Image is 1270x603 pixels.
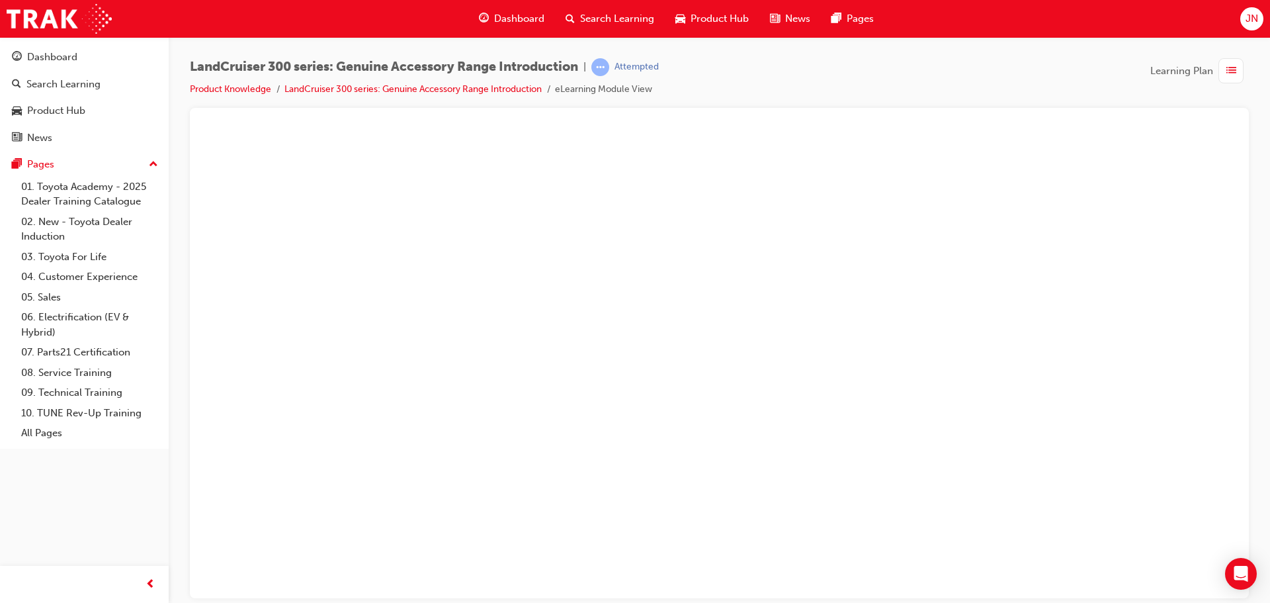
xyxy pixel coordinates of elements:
[16,342,163,363] a: 07. Parts21 Certification
[190,60,578,75] span: LandCruiser 300 series: Genuine Accessory Range Introduction
[1226,63,1236,79] span: list-icon
[5,152,163,177] button: Pages
[149,156,158,173] span: up-icon
[7,4,112,34] img: Trak
[555,82,652,97] li: eLearning Module View
[16,383,163,403] a: 09. Technical Training
[16,307,163,342] a: 06. Electrification (EV & Hybrid)
[1150,64,1213,79] span: Learning Plan
[831,11,841,27] span: pages-icon
[27,130,52,146] div: News
[1240,7,1263,30] button: JN
[27,50,77,65] div: Dashboard
[5,99,163,123] a: Product Hub
[146,577,155,593] span: prev-icon
[12,79,21,91] span: search-icon
[12,52,22,64] span: guage-icon
[16,247,163,267] a: 03. Toyota For Life
[12,105,22,117] span: car-icon
[16,363,163,383] a: 08. Service Training
[16,177,163,212] a: 01. Toyota Academy - 2025 Dealer Training Catalogue
[12,159,22,171] span: pages-icon
[566,11,575,27] span: search-icon
[821,5,884,32] a: pages-iconPages
[190,83,271,95] a: Product Knowledge
[1225,558,1257,590] div: Open Intercom Messenger
[284,83,542,95] a: LandCruiser 300 series: Genuine Accessory Range Introduction
[691,11,749,26] span: Product Hub
[583,60,586,75] span: |
[770,11,780,27] span: news-icon
[591,58,609,76] span: learningRecordVerb_ATTEMPT-icon
[1150,58,1249,83] button: Learning Plan
[27,103,85,118] div: Product Hub
[5,72,163,97] a: Search Learning
[16,212,163,247] a: 02. New - Toyota Dealer Induction
[580,11,654,26] span: Search Learning
[16,287,163,308] a: 05. Sales
[675,11,685,27] span: car-icon
[847,11,874,26] span: Pages
[759,5,821,32] a: news-iconNews
[5,126,163,150] a: News
[1246,11,1258,26] span: JN
[16,423,163,443] a: All Pages
[479,11,489,27] span: guage-icon
[665,5,759,32] a: car-iconProduct Hub
[785,11,810,26] span: News
[5,42,163,152] button: DashboardSearch LearningProduct HubNews
[468,5,555,32] a: guage-iconDashboard
[16,403,163,424] a: 10. TUNE Rev-Up Training
[494,11,544,26] span: Dashboard
[12,132,22,144] span: news-icon
[614,61,659,73] div: Attempted
[26,77,101,92] div: Search Learning
[16,267,163,287] a: 04. Customer Experience
[27,157,54,172] div: Pages
[555,5,665,32] a: search-iconSearch Learning
[5,45,163,70] a: Dashboard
